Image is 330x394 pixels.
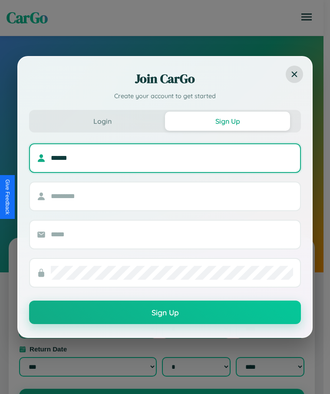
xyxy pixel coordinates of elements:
button: Sign Up [165,112,290,131]
button: Sign Up [29,301,301,324]
p: Create your account to get started [29,92,301,101]
h2: Join CarGo [29,70,301,87]
button: Login [40,112,165,131]
div: Give Feedback [4,179,10,215]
